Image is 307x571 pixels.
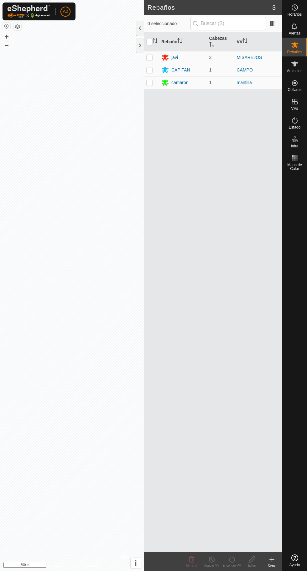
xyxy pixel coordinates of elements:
p-sorticon: Activar para ordenar [153,39,158,44]
div: Apagar VV [202,563,222,568]
span: i [135,559,137,567]
span: 3 [209,55,212,60]
p-sorticon: Activar para ordenar [177,39,182,44]
div: CAPITAN [171,67,190,73]
span: 3 [272,3,276,12]
span: A2 [63,8,68,15]
span: VVs [291,107,298,110]
span: Infra [291,144,298,148]
a: Política de Privacidad [39,563,75,568]
input: Buscar (S) [190,17,266,30]
button: – [3,41,10,49]
span: Horarios [288,13,302,16]
span: Collares [288,88,301,92]
div: Crear [262,563,282,568]
span: 1 [209,67,212,72]
div: Encender VV [222,563,242,568]
span: Animales [287,69,302,73]
span: Eliminar [186,564,197,567]
span: Estado [289,125,300,129]
a: mantilla [237,80,252,85]
a: CAMPO [237,67,253,72]
span: Alertas [289,31,300,35]
button: + [3,33,10,40]
span: Ayuda [289,563,300,567]
div: Editar [242,563,262,568]
div: camaron [171,79,188,86]
p-sorticon: Activar para ordenar [209,43,214,48]
h2: Rebaños [148,4,272,11]
a: Contáctenos [83,563,104,568]
span: Rebaños [287,50,302,54]
a: Ayuda [282,552,307,569]
span: 0 seleccionado [148,20,190,27]
img: Logo Gallagher [8,5,50,18]
span: 1 [209,80,212,85]
th: Cabezas [207,33,234,51]
div: javi [171,54,178,61]
th: VV [234,33,282,51]
button: Restablecer Mapa [3,23,10,30]
button: i [131,558,141,568]
span: Mapa de Calor [284,163,305,171]
p-sorticon: Activar para ordenar [242,39,247,44]
a: MISAREJOS [237,55,262,60]
th: Rebaño [159,33,207,51]
button: Capas del Mapa [14,23,21,30]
